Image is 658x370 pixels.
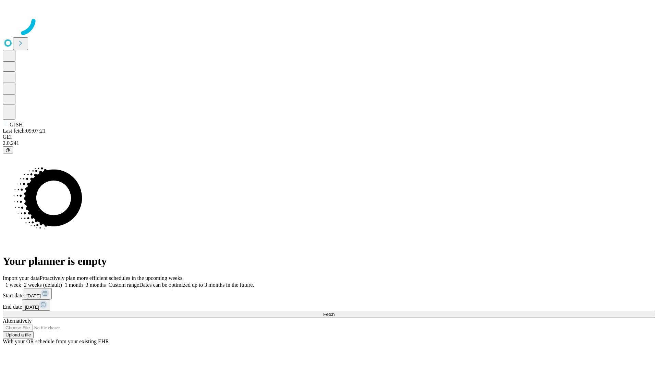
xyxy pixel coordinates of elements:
[3,338,109,344] span: With your OR schedule from your existing EHR
[26,293,41,298] span: [DATE]
[3,255,655,268] h1: Your planner is empty
[3,331,34,338] button: Upload a file
[5,282,21,288] span: 1 week
[3,140,655,146] div: 2.0.241
[3,288,655,299] div: Start date
[3,128,46,134] span: Last fetch: 09:07:21
[3,311,655,318] button: Fetch
[109,282,139,288] span: Custom range
[25,305,39,310] span: [DATE]
[22,299,50,311] button: [DATE]
[323,312,334,317] span: Fetch
[139,282,254,288] span: Dates can be optimized up to 3 months in the future.
[65,282,83,288] span: 1 month
[86,282,106,288] span: 3 months
[3,299,655,311] div: End date
[3,134,655,140] div: GEI
[10,122,23,127] span: GJSH
[3,146,13,153] button: @
[40,275,184,281] span: Proactively plan more efficient schedules in the upcoming weeks.
[3,275,40,281] span: Import your data
[5,147,10,152] span: @
[24,288,52,299] button: [DATE]
[3,318,32,324] span: Alternatively
[24,282,62,288] span: 2 weeks (default)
